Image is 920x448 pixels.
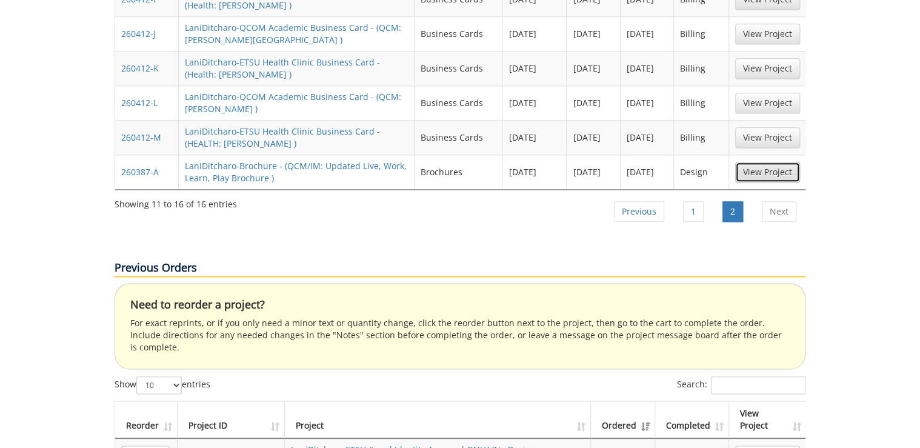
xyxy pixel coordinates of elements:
[621,85,674,120] td: [DATE]
[121,132,161,143] a: 260412-M
[185,91,401,115] a: LaniDitcharo-QCOM Academic Business Card - (QCM: [PERSON_NAME] )
[674,120,729,155] td: Billing
[655,401,729,438] th: Completed: activate to sort column ascending
[729,401,806,438] th: View Project: activate to sort column ascending
[121,97,158,109] a: 260412-L
[502,85,567,120] td: [DATE]
[415,51,503,85] td: Business Cards
[121,62,159,74] a: 260412-K
[621,16,674,51] td: [DATE]
[567,16,620,51] td: [DATE]
[115,193,237,210] div: Showing 11 to 16 of 16 entries
[567,155,620,189] td: [DATE]
[136,376,182,394] select: Showentries
[735,162,800,182] a: View Project
[502,120,567,155] td: [DATE]
[591,401,655,438] th: Ordered: activate to sort column ascending
[130,317,790,353] p: For exact reprints, or if you only need a minor text or quantity change, click the reorder button...
[677,376,805,394] label: Search:
[185,56,380,80] a: LaniDitcharo-ETSU Health Clinic Business Card - (Health: [PERSON_NAME] )
[683,201,704,222] a: 1
[621,51,674,85] td: [DATE]
[735,127,800,148] a: View Project
[674,155,729,189] td: Design
[115,401,178,438] th: Reorder: activate to sort column ascending
[567,51,620,85] td: [DATE]
[115,260,805,277] p: Previous Orders
[185,22,401,45] a: LaniDitcharo-QCOM Academic Business Card - (QCM: [PERSON_NAME][GEOGRAPHIC_DATA] )
[711,376,805,394] input: Search:
[185,160,407,184] a: LaniDitcharo-Brochure - (QCM/IM: Updated Live, Work, Learn, Play Brochure )
[614,201,664,222] a: Previous
[674,51,729,85] td: Billing
[735,93,800,113] a: View Project
[121,28,156,39] a: 260412-J
[415,85,503,120] td: Business Cards
[567,120,620,155] td: [DATE]
[130,299,790,311] h4: Need to reorder a project?
[185,125,380,149] a: LaniDitcharo-ETSU Health Clinic Business Card - (HEALTH: [PERSON_NAME] )
[502,51,567,85] td: [DATE]
[415,155,503,189] td: Brochures
[674,85,729,120] td: Billing
[178,401,285,438] th: Project ID: activate to sort column ascending
[722,201,743,222] a: 2
[502,155,567,189] td: [DATE]
[735,24,800,44] a: View Project
[115,376,210,394] label: Show entries
[415,120,503,155] td: Business Cards
[621,120,674,155] td: [DATE]
[121,166,159,178] a: 260387-A
[735,58,800,79] a: View Project
[762,201,796,222] a: Next
[285,401,591,438] th: Project: activate to sort column ascending
[674,16,729,51] td: Billing
[415,16,503,51] td: Business Cards
[621,155,674,189] td: [DATE]
[567,85,620,120] td: [DATE]
[502,16,567,51] td: [DATE]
